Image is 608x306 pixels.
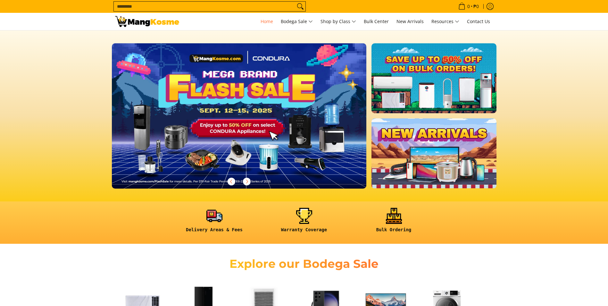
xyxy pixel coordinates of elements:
span: • [456,3,481,10]
span: Bulk Center [364,18,389,24]
h2: Explore our Bodega Sale [211,257,397,271]
span: 0 [466,4,471,9]
a: Resources [428,13,462,30]
span: ₱0 [472,4,480,9]
a: <h6><strong>Bulk Ordering</strong></h6> [352,208,436,238]
img: Mang Kosme: Your Home Appliances Warehouse Sale Partner! [115,16,179,27]
nav: Main Menu [186,13,493,30]
a: <h6><strong>Warranty Coverage</strong></h6> [262,208,346,238]
span: Shop by Class [321,18,356,26]
a: Contact Us [464,13,493,30]
a: Shop by Class [317,13,359,30]
span: Bodega Sale [281,18,313,26]
a: Bulk Center [361,13,392,30]
span: Contact Us [467,18,490,24]
button: Search [295,2,305,11]
span: Home [261,18,273,24]
a: Bodega Sale [278,13,316,30]
button: Next [240,174,254,189]
a: New Arrivals [393,13,427,30]
span: New Arrivals [396,18,424,24]
a: <h6><strong>Delivery Areas & Fees</strong></h6> [173,208,256,238]
a: Home [257,13,276,30]
button: Previous [224,174,238,189]
span: Resources [431,18,459,26]
img: Desktop homepage 29339654 2507 42fb b9ff a0650d39e9ed [112,43,367,189]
